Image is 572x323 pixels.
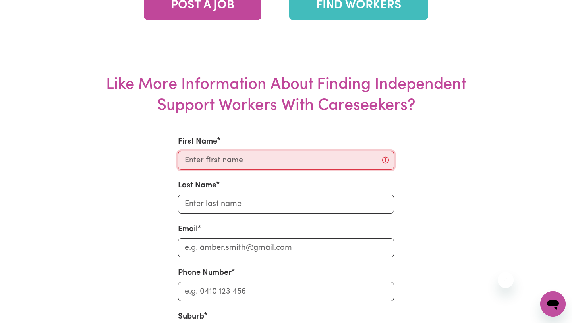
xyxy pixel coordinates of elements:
input: e.g. amber.smith@gmail.com [178,238,394,257]
input: e.g. 0410 123 456 [178,282,394,301]
label: Last Name [178,179,216,191]
label: Phone Number [178,267,232,279]
span: Need any help? [5,6,48,12]
label: Email [178,223,198,235]
label: Suburb [178,311,204,323]
input: Enter last name [178,195,394,214]
label: First Name [178,136,217,148]
input: Enter first name [178,151,394,170]
h3: Like More Information About Finding Independent Support Workers With Careseekers? [89,49,483,117]
iframe: Button to launch messaging window [540,291,566,317]
iframe: Close message [498,272,514,288]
